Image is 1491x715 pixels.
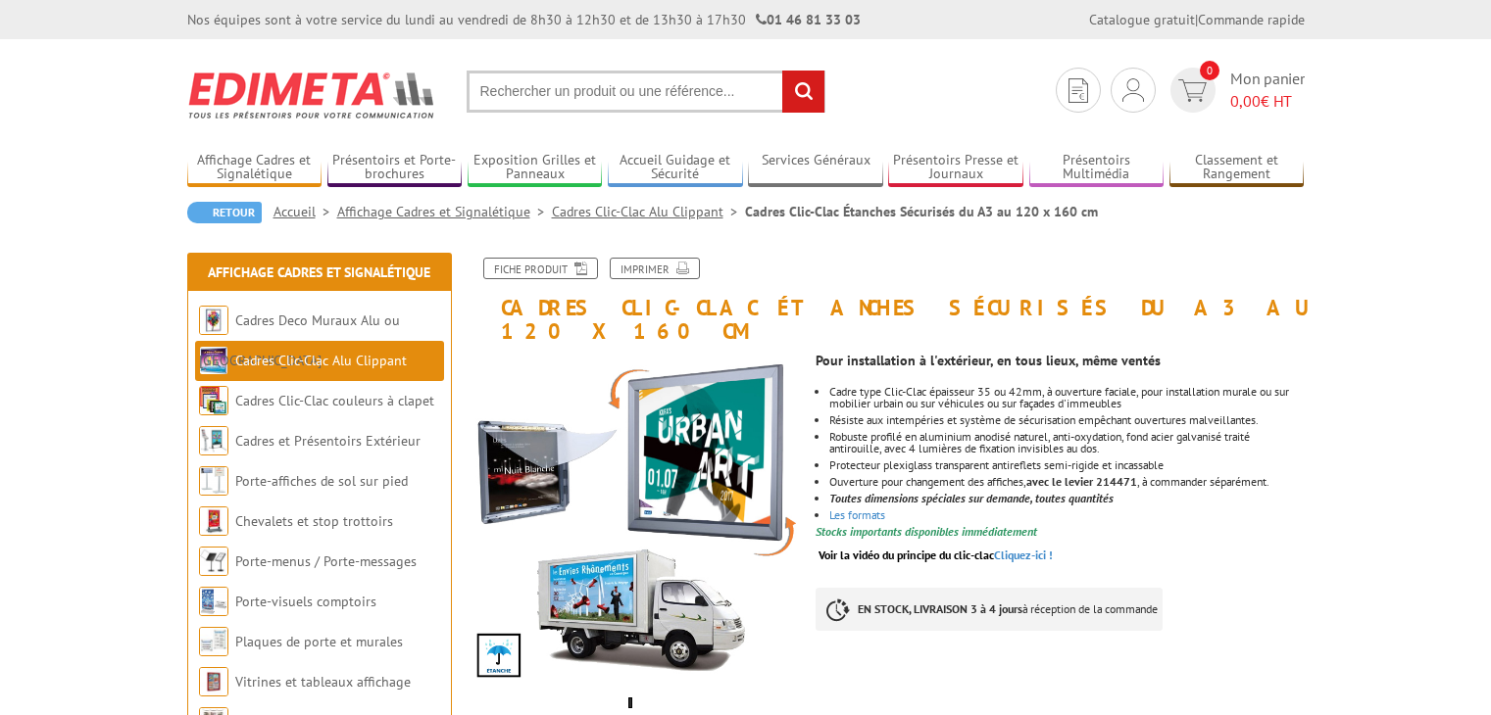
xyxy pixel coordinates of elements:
img: Porte-menus / Porte-messages [199,547,228,576]
a: Plaques de porte et murales [235,633,403,650]
input: rechercher [782,71,824,113]
a: Retour [187,202,262,223]
a: Cadres Clic-Clac couleurs à clapet [235,392,434,409]
a: Les formats [829,507,885,522]
a: Fiche produit [483,258,598,279]
a: Cadres Clic-Clac Alu Clippant [552,203,745,220]
em: Toutes dimensions spéciales sur demande, toutes quantités [829,491,1114,505]
a: Accueil [273,203,337,220]
img: Vitrines et tableaux affichage [199,667,228,696]
a: Affichage Cadres et Signalétique [208,263,430,281]
a: Cadres Clic-Clac Alu Clippant [235,352,407,369]
strong: avec le levier 214471 [1026,474,1137,489]
img: Porte-visuels comptoirs [199,587,228,616]
li: Cadre type Clic-Clac épaisseur 35 ou 42mm, à ouverture faciale, pour installation murale ou sur m... [829,386,1304,409]
a: Porte-menus / Porte-messages [235,552,417,570]
a: Cadres et Présentoirs Extérieur [235,432,421,450]
span: Voir la vidéo du principe du clic-clac [819,548,994,562]
h1: Cadres Clic-Clac Étanches Sécurisés du A3 au 120 x 160 cm [457,258,1319,343]
li: Ouverture pour changement des affiches, , à commander séparément. [829,476,1304,488]
input: Rechercher un produit ou une référence... [467,71,825,113]
div: Nos équipes sont à votre service du lundi au vendredi de 8h30 à 12h30 et de 13h30 à 17h30 [187,10,861,29]
li: Résiste aux intempéries et système de sécurisation empêchant ouvertures malveillantes. [829,414,1304,426]
img: devis rapide [1069,78,1088,103]
a: Services Généraux [748,152,883,184]
a: Chevalets et stop trottoirs [235,512,393,530]
img: Edimeta [187,59,437,131]
a: Présentoirs Presse et Journaux [888,152,1023,184]
span: € HT [1230,90,1305,113]
font: Stocks importants disponibles immédiatement [816,524,1037,539]
img: devis rapide [1178,79,1207,102]
strong: EN STOCK, LIVRAISON 3 à 4 jours [858,601,1022,616]
a: Catalogue gratuit [1089,11,1195,28]
li: Cadres Clic-Clac Étanches Sécurisés du A3 au 120 x 160 cm [745,202,1098,221]
img: Cadres Clic-Clac couleurs à clapet [199,386,228,415]
a: Imprimer [610,258,700,279]
a: Présentoirs et Porte-brochures [327,152,463,184]
a: Porte-visuels comptoirs [235,593,376,610]
p: à réception de la commande [816,588,1163,631]
strong: 01 46 81 33 03 [756,11,861,28]
img: devis rapide [1122,78,1144,102]
a: devis rapide 0 Mon panier 0,00€ HT [1166,68,1305,113]
img: Chevalets et stop trottoirs [199,506,228,536]
a: Cadres Deco Muraux Alu ou [GEOGRAPHIC_DATA] [199,311,400,369]
a: Affichage Cadres et Signalétique [337,203,552,220]
span: 0,00 [1230,91,1261,111]
img: Plaques de porte et murales [199,627,228,656]
a: Accueil Guidage et Sécurité [608,152,743,184]
a: Commande rapide [1198,11,1305,28]
a: Vitrines et tableaux affichage [235,673,411,691]
a: Exposition Grilles et Panneaux [468,152,603,184]
img: Cadres et Présentoirs Extérieur [199,426,228,455]
img: Cadres Deco Muraux Alu ou Bois [199,306,228,335]
a: Présentoirs Multimédia [1029,152,1165,184]
a: Voir la vidéo du principe du clic-clacCliquez-ici ! [819,548,1053,562]
img: clic_clac_cadro_clic_215356.jpg [472,353,802,683]
img: Porte-affiches de sol sur pied [199,466,228,496]
span: Mon panier [1230,68,1305,113]
a: Affichage Cadres et Signalétique [187,152,323,184]
li: Robuste profilé en aluminium anodisé naturel, anti-oxydation, fond acier galvanisé traité antirou... [829,431,1304,454]
div: | [1089,10,1305,29]
a: Classement et Rangement [1169,152,1305,184]
a: Porte-affiches de sol sur pied [235,472,408,490]
strong: Pour installation à l'extérieur, en tous lieux, même ventés [816,352,1161,369]
span: 0 [1200,61,1219,80]
li: Protecteur plexiglass transparent antireflets semi-rigide et incassable [829,459,1304,471]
